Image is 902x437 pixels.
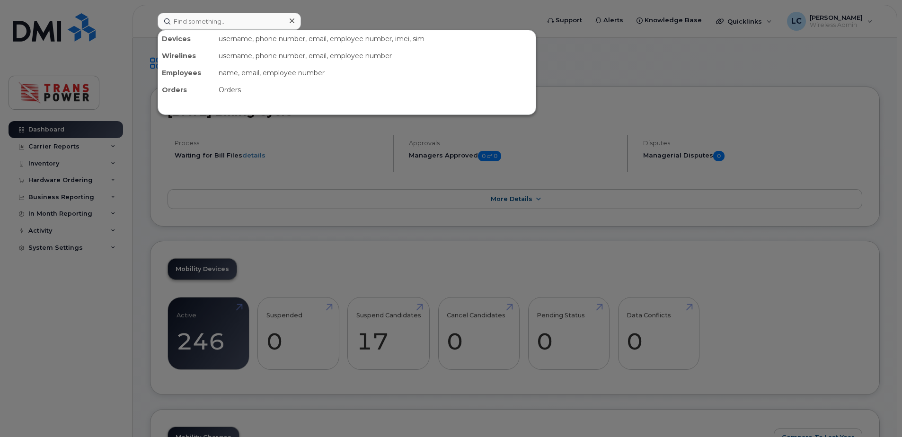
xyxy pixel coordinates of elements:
div: Employees [158,64,215,81]
div: Orders [215,81,536,98]
div: username, phone number, email, employee number [215,47,536,64]
div: Orders [158,81,215,98]
div: Devices [158,30,215,47]
div: Wirelines [158,47,215,64]
div: name, email, employee number [215,64,536,81]
div: username, phone number, email, employee number, imei, sim [215,30,536,47]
